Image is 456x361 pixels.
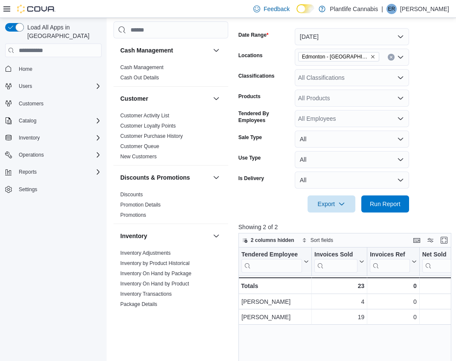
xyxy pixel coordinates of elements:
[211,172,221,183] button: Discounts & Promotions
[17,5,55,13] img: Cova
[2,183,105,195] button: Settings
[313,195,350,213] span: Export
[120,122,176,129] span: Customer Loyalty Points
[120,301,157,307] a: Package Details
[120,202,161,208] a: Promotion Details
[298,52,379,61] span: Edmonton - Windermere South
[120,212,146,218] a: Promotions
[120,143,159,150] span: Customer Queue
[2,132,105,144] button: Inventory
[238,175,264,182] label: Is Delivery
[15,167,102,177] span: Reports
[370,200,401,208] span: Run Report
[5,59,102,218] nav: Complex example
[299,235,337,245] button: Sort fields
[397,54,404,61] button: Open list of options
[120,64,163,71] span: Cash Management
[239,235,298,245] button: 2 columns hidden
[241,297,309,307] div: [PERSON_NAME]
[120,232,209,240] button: Inventory
[397,74,404,81] button: Open list of options
[15,184,102,195] span: Settings
[120,154,157,160] a: New Customers
[120,191,143,198] span: Discounts
[370,281,416,291] div: 0
[15,150,102,160] span: Operations
[295,172,409,189] button: All
[250,0,293,17] a: Feedback
[113,189,228,224] div: Discounts & Promotions
[15,64,36,74] a: Home
[314,297,364,307] div: 4
[120,173,190,182] h3: Discounts & Promotions
[238,134,262,141] label: Sale Type
[211,231,221,241] button: Inventory
[295,151,409,168] button: All
[264,5,290,13] span: Feedback
[2,97,105,110] button: Customers
[15,133,102,143] span: Inventory
[295,28,409,45] button: [DATE]
[308,195,355,213] button: Export
[15,150,47,160] button: Operations
[120,260,190,267] span: Inventory by Product Historical
[15,133,43,143] button: Inventory
[296,4,314,13] input: Dark Mode
[19,83,32,90] span: Users
[15,81,35,91] button: Users
[238,223,453,231] p: Showing 2 of 2
[120,123,176,129] a: Customer Loyalty Points
[241,312,309,322] div: [PERSON_NAME]
[15,63,102,74] span: Home
[314,251,357,259] div: Invoices Sold
[19,151,44,158] span: Operations
[2,149,105,161] button: Operations
[15,116,102,126] span: Catalog
[120,46,209,55] button: Cash Management
[314,281,364,291] div: 23
[361,195,409,213] button: Run Report
[24,23,102,40] span: Load All Apps in [GEOGRAPHIC_DATA]
[19,186,37,193] span: Settings
[120,192,143,198] a: Discounts
[439,235,449,245] button: Enter fullscreen
[120,133,183,139] a: Customer Purchase History
[120,133,183,140] span: Customer Purchase History
[388,54,395,61] button: Clear input
[120,271,192,277] a: Inventory On Hand by Package
[15,167,40,177] button: Reports
[120,291,172,297] a: Inventory Transactions
[238,154,261,161] label: Use Type
[15,81,102,91] span: Users
[19,134,40,141] span: Inventory
[2,62,105,75] button: Home
[15,116,40,126] button: Catalog
[120,250,171,256] a: Inventory Adjustments
[120,173,209,182] button: Discounts & Promotions
[2,115,105,127] button: Catalog
[19,169,37,175] span: Reports
[120,75,159,81] a: Cash Out Details
[238,32,269,38] label: Date Range
[388,4,395,14] span: ER
[120,112,169,119] span: Customer Activity List
[370,54,375,59] button: Remove Edmonton - Windermere South from selection in this group
[314,312,364,322] div: 19
[211,93,221,104] button: Customer
[120,46,173,55] h3: Cash Management
[241,281,309,291] div: Totals
[120,270,192,277] span: Inventory On Hand by Package
[211,45,221,55] button: Cash Management
[120,143,159,149] a: Customer Queue
[238,110,291,124] label: Tendered By Employees
[15,99,47,109] a: Customers
[2,166,105,178] button: Reports
[241,251,309,273] button: Tendered Employee
[381,4,383,14] p: |
[120,260,190,266] a: Inventory by Product Historical
[314,251,357,273] div: Invoices Sold
[425,235,436,245] button: Display options
[120,212,146,218] span: Promotions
